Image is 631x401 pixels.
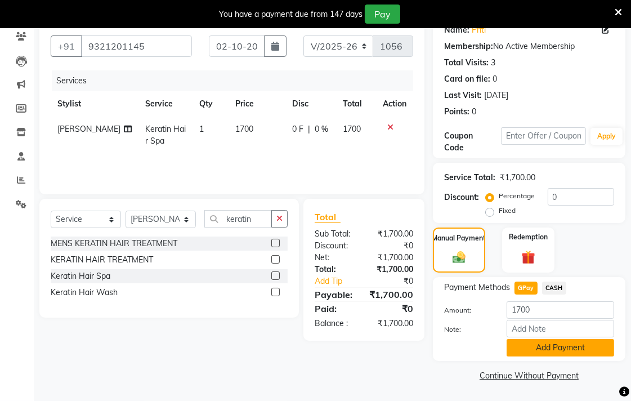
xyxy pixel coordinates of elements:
div: 3 [491,57,495,69]
label: Amount: [436,305,498,315]
label: Note: [436,324,498,335]
th: Stylist [51,91,138,117]
div: ₹0 [364,302,422,315]
div: [DATE] [484,90,508,101]
button: Apply [590,128,623,145]
input: Add Note [507,320,614,337]
div: Discount: [306,240,364,252]
div: ₹1,700.00 [364,318,422,329]
input: Search by Name/Mobile/Email/Code [81,35,192,57]
th: Total [336,91,376,117]
div: You have a payment due from 147 days [219,8,363,20]
button: Add Payment [507,339,614,357]
span: 0 % [315,123,328,135]
div: Total: [306,264,364,275]
div: ₹1,700.00 [361,288,422,301]
div: Keratin Hair Wash [51,287,118,298]
div: Services [52,70,422,91]
div: ₹1,700.00 [364,264,422,275]
span: [PERSON_NAME] [57,124,120,134]
div: Payable: [306,288,361,301]
span: 1700 [235,124,253,134]
div: Sub Total: [306,228,364,240]
div: Coupon Code [444,130,501,154]
div: Paid: [306,302,364,315]
label: Percentage [499,191,535,201]
div: Total Visits: [444,57,489,69]
input: Enter Offer / Coupon Code [501,127,586,145]
div: ₹1,700.00 [364,228,422,240]
a: Continue Without Payment [435,370,623,382]
img: _gift.svg [517,249,540,266]
div: Balance : [306,318,364,329]
div: Last Visit: [444,90,482,101]
div: No Active Membership [444,41,614,52]
span: Keratin Hair Spa [145,124,186,146]
label: Redemption [509,232,548,242]
div: ₹1,700.00 [364,252,422,264]
div: Service Total: [444,172,495,184]
th: Disc [285,91,336,117]
div: 0 [493,73,497,85]
div: ₹0 [374,275,422,287]
div: Points: [444,106,469,118]
button: +91 [51,35,82,57]
div: Membership: [444,41,493,52]
div: Name: [444,24,469,36]
span: 1 [199,124,204,134]
div: ₹1,700.00 [500,172,535,184]
div: Net: [306,252,364,264]
th: Qty [193,91,229,117]
input: Amount [507,301,614,319]
span: 1700 [343,124,361,134]
label: Manual Payment [432,233,486,243]
div: MENS KERATIN HAIR TREATMENT [51,238,177,249]
div: 0 [472,106,476,118]
div: Discount: [444,191,479,203]
th: Price [229,91,285,117]
img: _cash.svg [449,250,469,265]
span: GPay [514,282,538,295]
th: Service [138,91,193,117]
span: CASH [542,282,566,295]
input: Search or Scan [204,210,272,228]
div: ₹0 [364,240,422,252]
a: Priti [472,24,486,36]
span: | [308,123,310,135]
div: KERATIN HAIR TREATMENT [51,254,153,266]
label: Fixed [499,206,516,216]
button: Pay [365,5,400,24]
a: Add Tip [306,275,374,287]
div: Keratin Hair Spa [51,270,110,282]
div: Card on file: [444,73,490,85]
span: Total [315,211,341,223]
span: 0 F [292,123,303,135]
span: Payment Methods [444,282,510,293]
th: Action [376,91,413,117]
